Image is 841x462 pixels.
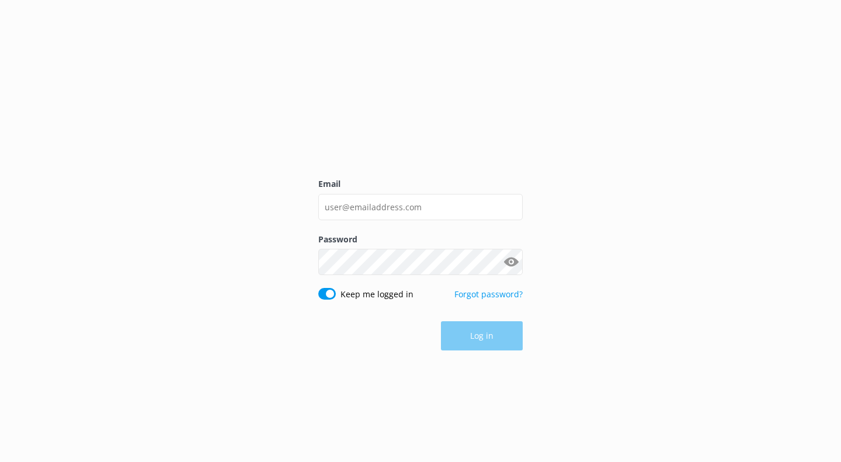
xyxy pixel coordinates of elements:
[318,178,523,190] label: Email
[454,289,523,300] a: Forgot password?
[318,233,523,246] label: Password
[318,194,523,220] input: user@emailaddress.com
[340,288,413,301] label: Keep me logged in
[499,251,523,274] button: Show password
